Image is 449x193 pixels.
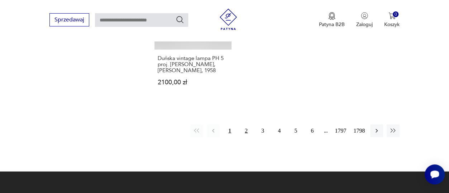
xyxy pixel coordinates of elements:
[328,12,335,20] img: Ikona medalu
[384,12,400,28] button: 0Koszyk
[319,12,345,28] button: Patyna B2B
[356,12,373,28] button: Zaloguj
[223,124,236,137] button: 1
[158,79,228,85] p: 2100,00 zł
[158,55,228,74] h3: Duńska vintage lampa PH 5 proj. [PERSON_NAME], [PERSON_NAME], 1958
[388,12,396,19] img: Ikona koszyka
[333,124,348,137] button: 1797
[176,15,184,24] button: Szukaj
[384,21,400,28] p: Koszyk
[425,164,445,184] iframe: Smartsupp widget button
[319,21,345,28] p: Patyna B2B
[306,124,319,137] button: 6
[273,124,286,137] button: 4
[352,124,367,137] button: 1798
[319,12,345,28] a: Ikona medaluPatyna B2B
[49,18,89,23] a: Sprzedawaj
[240,124,253,137] button: 2
[218,9,239,30] img: Patyna - sklep z meblami i dekoracjami vintage
[289,124,302,137] button: 5
[49,13,89,26] button: Sprzedawaj
[361,12,368,19] img: Ikonka użytkownika
[356,21,373,28] p: Zaloguj
[256,124,269,137] button: 3
[393,11,399,18] div: 0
